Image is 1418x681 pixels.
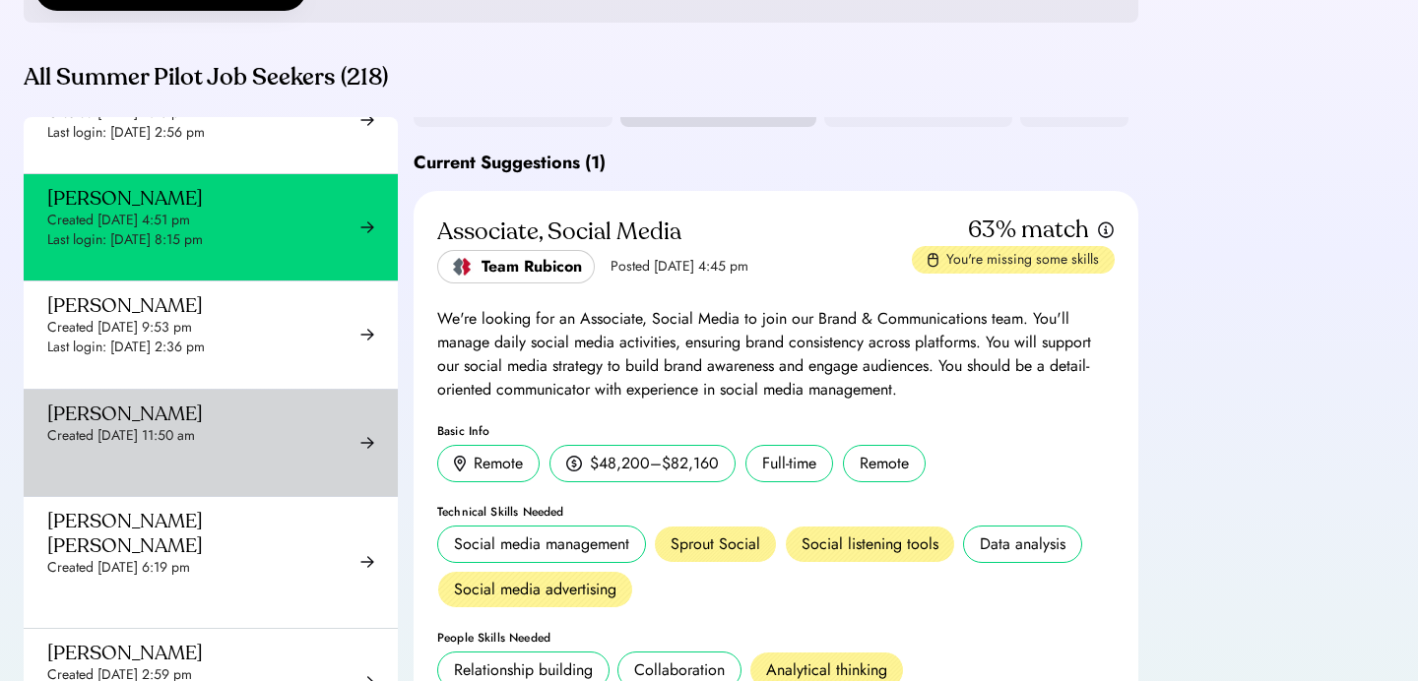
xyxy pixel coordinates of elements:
div: [PERSON_NAME] [PERSON_NAME] [47,509,357,558]
div: Associate, Social Media [437,217,912,248]
div: Last login: [DATE] 2:36 pm [47,338,205,357]
div: Data analysis [980,532,1065,556]
div: [PERSON_NAME] [47,402,203,426]
img: arrow-right-black.svg [360,220,374,234]
img: arrow-right-black.svg [360,436,374,450]
div: We're looking for an Associate, Social Media to join our Brand & Communications team. You'll mana... [437,307,1115,402]
div: [PERSON_NAME] [47,186,203,211]
div: Last login: [DATE] 2:56 pm [47,123,205,143]
div: [PERSON_NAME] [47,293,203,318]
div: Team Rubicon [482,255,582,279]
div: People Skills Needed [437,632,1115,644]
img: money.svg [566,455,582,472]
div: Basic Info [437,425,1115,437]
div: Remote [474,452,523,475]
div: You're missing some skills [946,250,1099,270]
div: Current Suggestions (1) [414,151,606,175]
img: arrow-right-black.svg [360,113,374,127]
div: Social media advertising [454,578,616,601]
div: All Summer Pilot Job Seekers (218) [24,62,1138,93]
div: Social listening tools [802,532,938,556]
div: Posted [DATE] 4:45 pm [611,257,748,277]
img: teamrubicon_logo.jpeg [450,255,474,279]
div: Sprout Social [671,532,760,556]
div: Social media management [454,532,629,556]
div: Full-time [745,445,833,482]
img: info.svg [1097,220,1115,239]
div: Created [DATE] 11:50 am [47,426,195,446]
img: location.svg [454,456,466,472]
div: Created [DATE] 9:53 pm [47,318,192,338]
div: Created [DATE] 4:51 pm [47,211,190,230]
img: arrow-right-black.svg [360,555,374,569]
div: Last login: [DATE] 8:15 pm [47,230,203,250]
img: arrow-right-black.svg [360,328,374,341]
div: 63% match [968,215,1089,246]
div: Technical Skills Needed [437,506,1115,518]
div: Created [DATE] 6:19 pm [47,558,190,578]
div: [PERSON_NAME] [47,641,203,665]
div: $48,200–$82,160 [590,452,719,475]
div: Remote [843,445,926,482]
img: missing-skills.svg [928,252,938,268]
